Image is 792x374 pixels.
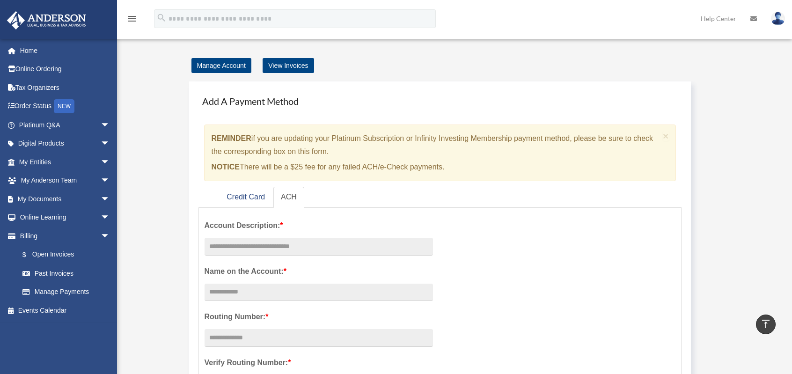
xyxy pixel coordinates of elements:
span: $ [28,249,32,261]
img: User Pic [771,12,785,25]
button: Close [663,131,669,141]
i: menu [126,13,138,24]
i: vertical_align_top [760,318,771,330]
a: Billingarrow_drop_down [7,227,124,245]
a: Platinum Q&Aarrow_drop_down [7,116,124,134]
i: search [156,13,167,23]
p: There will be a $25 fee for any failed ACH/e-Check payments. [212,161,660,174]
a: Order StatusNEW [7,97,124,116]
span: × [663,131,669,141]
a: $Open Invoices [13,245,124,264]
a: Online Ordering [7,60,124,79]
span: arrow_drop_down [101,208,119,227]
a: Credit Card [219,187,272,208]
label: Account Description: [205,219,433,232]
img: Anderson Advisors Platinum Portal [4,11,89,29]
span: arrow_drop_down [101,171,119,191]
a: Online Learningarrow_drop_down [7,208,124,227]
a: vertical_align_top [756,315,776,334]
span: arrow_drop_down [101,153,119,172]
label: Verify Routing Number: [205,356,433,369]
span: arrow_drop_down [101,227,119,246]
label: Name on the Account: [205,265,433,278]
h4: Add A Payment Method [198,91,682,111]
a: View Invoices [263,58,314,73]
a: Manage Payments [13,283,119,301]
span: arrow_drop_down [101,134,119,154]
div: if you are updating your Platinum Subscription or Infinity Investing Membership payment method, p... [204,125,676,181]
a: Tax Organizers [7,78,124,97]
span: arrow_drop_down [101,190,119,209]
strong: REMINDER [212,134,251,142]
a: menu [126,16,138,24]
label: Routing Number: [205,310,433,323]
a: Events Calendar [7,301,124,320]
div: NEW [54,99,74,113]
strong: NOTICE [212,163,240,171]
a: ACH [273,187,304,208]
a: Manage Account [191,58,251,73]
a: My Anderson Teamarrow_drop_down [7,171,124,190]
a: My Entitiesarrow_drop_down [7,153,124,171]
a: Digital Productsarrow_drop_down [7,134,124,153]
span: arrow_drop_down [101,116,119,135]
a: Past Invoices [13,264,124,283]
a: My Documentsarrow_drop_down [7,190,124,208]
a: Home [7,41,124,60]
